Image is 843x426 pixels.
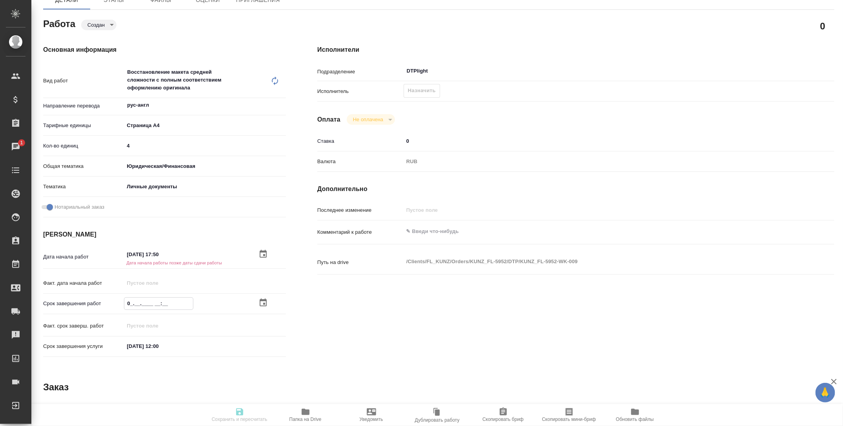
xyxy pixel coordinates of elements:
p: Общая тематика [43,162,124,170]
span: Обновить файлы [616,417,654,422]
div: Создан [347,114,395,125]
p: Факт. срок заверш. работ [43,322,124,330]
a: 1 [2,137,29,157]
h2: 0 [820,19,825,33]
p: Ставка [317,137,404,145]
input: Пустое поле [404,204,792,216]
button: Уведомить [339,404,404,426]
div: Юридическая/Финансовая [124,160,286,173]
div: RUB [404,155,792,168]
input: ✎ Введи что-нибудь [124,340,193,352]
p: Подразделение [317,68,404,76]
p: Срок завершения работ [43,300,124,308]
p: Тематика [43,183,124,191]
p: Валюта [317,158,404,166]
span: Нотариальный заказ [55,203,104,211]
button: Сохранить и пересчитать [207,404,273,426]
button: Не оплачена [351,116,386,123]
input: Пустое поле [124,320,193,331]
p: Дата начала работ [43,253,124,261]
span: 1 [15,139,27,147]
span: Скопировать мини-бриф [542,417,596,422]
button: Open [282,104,283,106]
span: Папка на Drive [289,417,322,422]
button: 🙏 [816,383,835,402]
div: Личные документы [124,180,286,193]
p: Направление перевода [43,102,124,110]
h4: Дополнительно [317,403,834,412]
span: 🙏 [819,384,832,401]
button: Дублировать работу [404,404,470,426]
input: ✎ Введи что-нибудь [124,249,193,260]
input: Пустое поле [124,277,193,289]
p: Срок завершения услуги [43,342,124,350]
span: Дублировать работу [415,417,460,423]
button: Скопировать бриф [470,404,536,426]
button: Папка на Drive [273,404,339,426]
input: ✎ Введи что-нибудь [124,140,286,151]
h4: [PERSON_NAME] [43,230,286,239]
p: Факт. дата начала работ [43,279,124,287]
input: ✎ Введи что-нибудь [404,135,792,147]
span: Уведомить [360,417,383,422]
button: Создан [85,22,107,28]
div: Страница А4 [124,119,286,132]
h4: Дополнительно [317,184,834,194]
div: Создан [81,20,117,30]
span: Сохранить и пересчитать [212,417,268,422]
p: Комментарий к работе [317,228,404,236]
p: Кол-во единиц [43,142,124,150]
p: Путь на drive [317,259,404,266]
p: Исполнитель [317,87,404,95]
h4: Основная информация [43,403,286,412]
h2: Работа [43,16,75,30]
p: Тарифные единицы [43,122,124,129]
button: Open [787,70,788,72]
input: ✎ Введи что-нибудь [124,298,193,309]
h4: Основная информация [43,45,286,55]
h6: Дата начала работы позже даты сдачи работы [124,260,286,265]
span: Скопировать бриф [482,417,524,422]
p: Последнее изменение [317,206,404,214]
h4: Исполнители [317,45,834,55]
p: Вид работ [43,77,124,85]
h4: Оплата [317,115,340,124]
h2: Заказ [43,381,69,393]
button: Обновить файлы [602,404,668,426]
button: Скопировать мини-бриф [536,404,602,426]
textarea: /Clients/FL_KUNZ/Orders/KUNZ_FL-5952/DTP/KUNZ_FL-5952-WK-009 [404,255,792,268]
